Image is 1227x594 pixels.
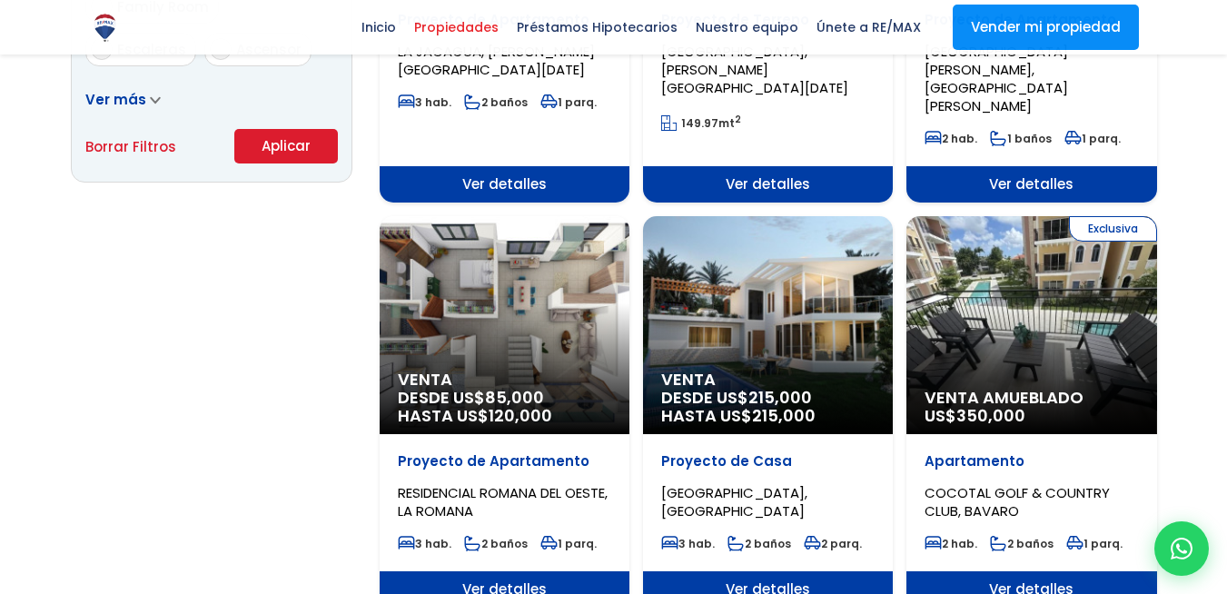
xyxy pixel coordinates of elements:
span: [GEOGRAPHIC_DATA][PERSON_NAME], [GEOGRAPHIC_DATA][PERSON_NAME] [925,42,1068,115]
a: Vender mi propiedad [953,5,1139,50]
span: DESDE US$ [661,389,875,425]
span: Venta [661,371,875,389]
span: 3 hab. [398,536,451,551]
span: 215,000 [752,404,816,427]
span: DESDE US$ [398,389,611,425]
span: Préstamos Hipotecarios [508,14,687,41]
button: Aplicar [234,129,338,163]
span: 3 hab. [398,94,451,110]
span: US$ [925,404,1025,427]
span: 1 parq. [1066,536,1123,551]
span: 1 parq. [1064,131,1121,146]
span: mt [661,115,741,131]
span: 2 hab. [925,131,977,146]
span: HASTA US$ [661,407,875,425]
span: COCOTAL GOLF & COUNTRY CLUB, BAVARO [925,483,1110,520]
span: HASTA US$ [398,407,611,425]
span: 149.97 [681,115,718,131]
p: Proyecto de Casa [661,452,875,470]
p: Proyecto de Apartamento [398,452,611,470]
span: 2 baños [464,94,528,110]
span: 2 parq. [804,536,862,551]
span: LA JACAGUA, [PERSON_NAME][GEOGRAPHIC_DATA][DATE] [398,42,595,79]
span: Ver detalles [380,166,629,203]
span: 350,000 [956,404,1025,427]
span: Ver más [85,90,146,109]
span: RESIDENCIAL ROMANA DEL OESTE, LA ROMANA [398,483,608,520]
span: Inicio [352,14,405,41]
span: Nuestro equipo [687,14,807,41]
span: 85,000 [485,386,544,409]
span: 215,000 [748,386,812,409]
span: Ver detalles [906,166,1156,203]
img: Logo de REMAX [89,12,121,44]
span: [GEOGRAPHIC_DATA], [GEOGRAPHIC_DATA] [661,483,807,520]
a: Borrar Filtros [85,135,176,158]
span: Venta [398,371,611,389]
span: Únete a RE/MAX [807,14,930,41]
span: 1 parq. [540,94,597,110]
span: Ver detalles [643,166,893,203]
sup: 2 [735,113,741,126]
span: 2 baños [990,536,1054,551]
span: Exclusiva [1069,216,1157,242]
a: Ver más [85,90,161,109]
span: [GEOGRAPHIC_DATA], [PERSON_NAME][GEOGRAPHIC_DATA][DATE] [661,42,848,97]
span: 3 hab. [661,536,715,551]
span: 2 hab. [925,536,977,551]
p: Apartamento [925,452,1138,470]
span: 2 baños [727,536,791,551]
span: 2 baños [464,536,528,551]
span: 1 baños [990,131,1052,146]
span: 1 parq. [540,536,597,551]
span: Propiedades [405,14,508,41]
span: 120,000 [489,404,552,427]
span: Venta Amueblado [925,389,1138,407]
